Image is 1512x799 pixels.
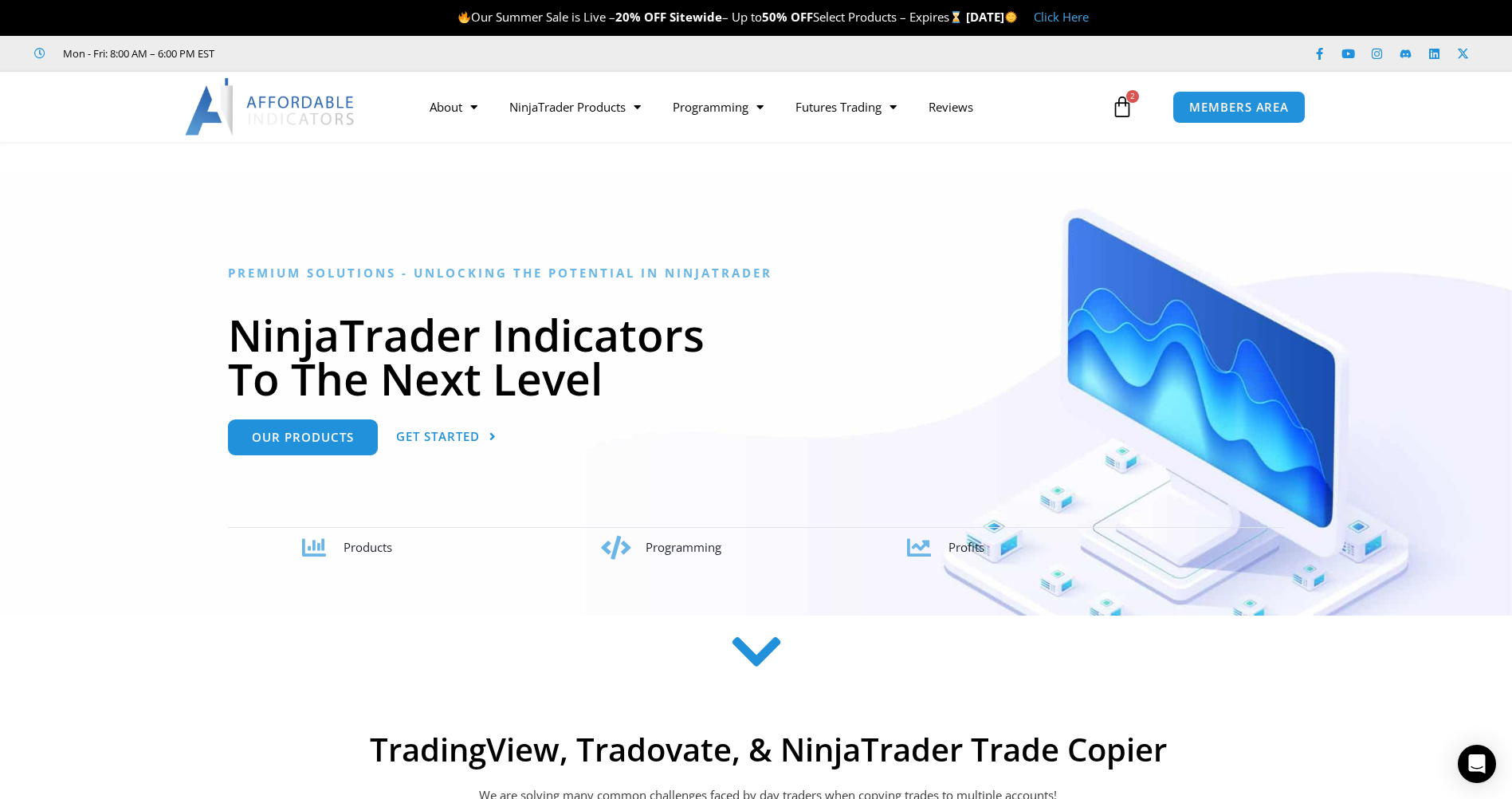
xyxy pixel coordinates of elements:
a: Click Here [1034,9,1089,25]
a: 2 [1087,84,1157,130]
h6: Premium Solutions - Unlocking the Potential in NinjaTrader [228,266,1284,281]
span: Profits [948,539,984,555]
img: ⌛ [950,11,962,23]
span: 2 [1126,90,1139,103]
img: 🔥 [458,11,470,23]
a: Futures Trading [780,89,913,125]
strong: Sitewide [670,9,722,25]
h1: NinjaTrader Indicators To The Next Level [228,313,1284,400]
span: Programming [646,539,721,555]
a: NinjaTrader Products [493,89,657,125]
iframe: Customer reviews powered by Trustpilot [237,45,476,61]
span: Mon - Fri: 8:00 AM – 6:00 PM EST [59,44,214,63]
img: 🌞 [1005,11,1017,23]
span: MEMBERS AREA [1189,101,1289,113]
a: About [414,89,493,125]
span: Our Products [252,431,354,443]
strong: [DATE] [966,9,1018,25]
h2: TradingView, Tradovate, & NinjaTrader Trade Copier [258,730,1278,769]
a: Get Started [396,419,497,455]
a: MEMBERS AREA [1172,91,1306,124]
span: Get Started [396,431,480,443]
a: Our Products [228,419,378,455]
strong: 50% OFF [762,9,813,25]
img: LogoAI | Affordable Indicators – NinjaTrader [185,78,356,136]
a: Programming [657,89,780,125]
span: Our Summer Sale is Live – – Up to Select Products – Expires [458,9,966,25]
strong: 20% OFF [615,9,666,25]
nav: Menu [414,89,1107,125]
div: Open Intercom Messenger [1458,745,1496,783]
span: Products [344,539,392,555]
a: Reviews [913,89,989,125]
